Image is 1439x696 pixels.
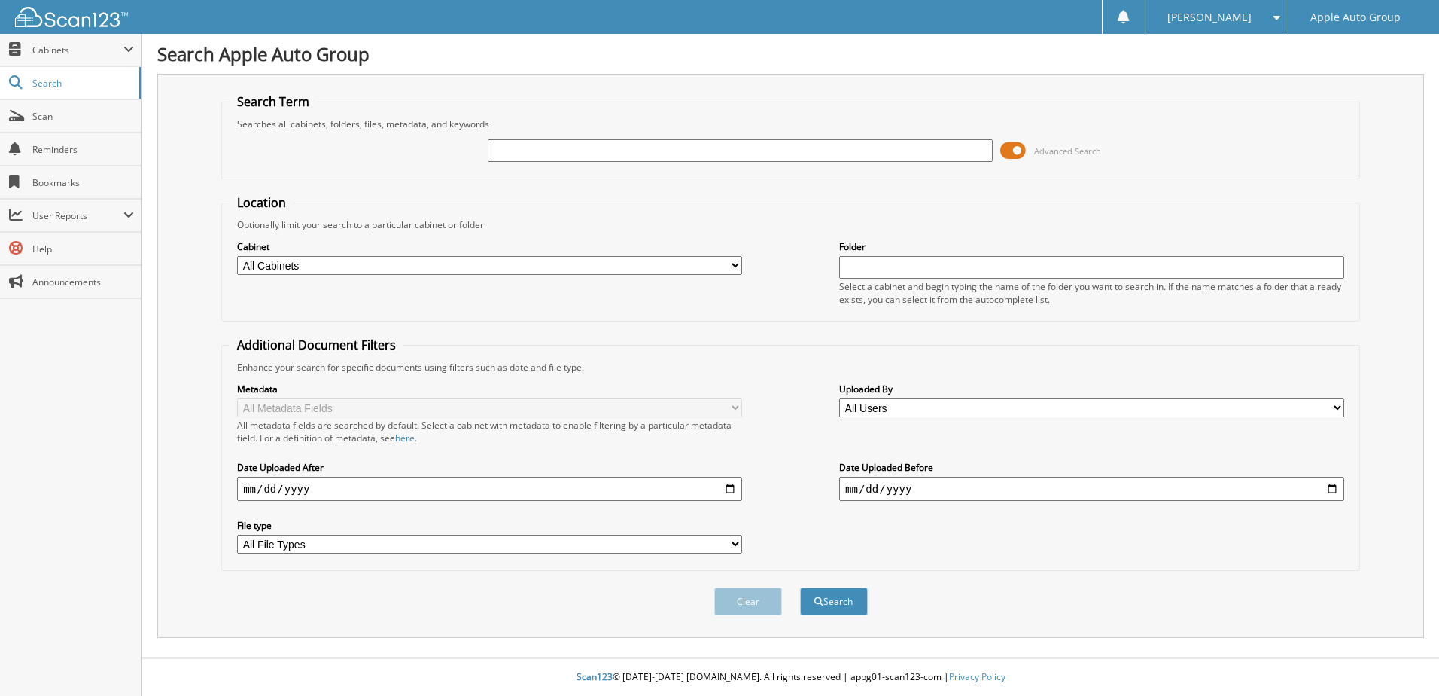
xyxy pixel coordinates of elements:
span: Announcements [32,276,134,288]
span: Advanced Search [1034,145,1101,157]
legend: Additional Document Filters [230,337,403,353]
span: Help [32,243,134,255]
label: Metadata [237,383,742,395]
label: Date Uploaded Before [839,461,1344,474]
div: All metadata fields are searched by default. Select a cabinet with metadata to enable filtering b... [237,419,742,444]
div: © [DATE]-[DATE] [DOMAIN_NAME]. All rights reserved | appg01-scan123-com | [142,659,1439,696]
span: Cabinets [32,44,123,56]
button: Clear [714,588,782,615]
a: here [395,432,415,444]
div: Optionally limit your search to a particular cabinet or folder [230,218,1352,231]
legend: Location [230,194,294,211]
label: Cabinet [237,240,742,253]
label: Uploaded By [839,383,1344,395]
a: Privacy Policy [949,670,1005,683]
span: Bookmarks [32,176,134,189]
span: Scan123 [577,670,613,683]
label: File type [237,519,742,532]
span: Reminders [32,143,134,156]
span: Scan [32,110,134,123]
input: end [839,477,1344,501]
div: Select a cabinet and begin typing the name of the folder you want to search in. If the name match... [839,280,1344,306]
label: Folder [839,240,1344,253]
img: scan123-logo-white.svg [15,7,128,27]
span: [PERSON_NAME] [1167,13,1252,22]
span: Apple Auto Group [1310,13,1401,22]
span: Search [32,77,132,90]
span: User Reports [32,209,123,222]
h1: Search Apple Auto Group [157,41,1424,66]
label: Date Uploaded After [237,461,742,474]
input: start [237,477,742,501]
button: Search [800,588,868,615]
div: Searches all cabinets, folders, files, metadata, and keywords [230,118,1352,130]
div: Enhance your search for specific documents using filters such as date and file type. [230,361,1352,374]
legend: Search Term [230,93,317,110]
